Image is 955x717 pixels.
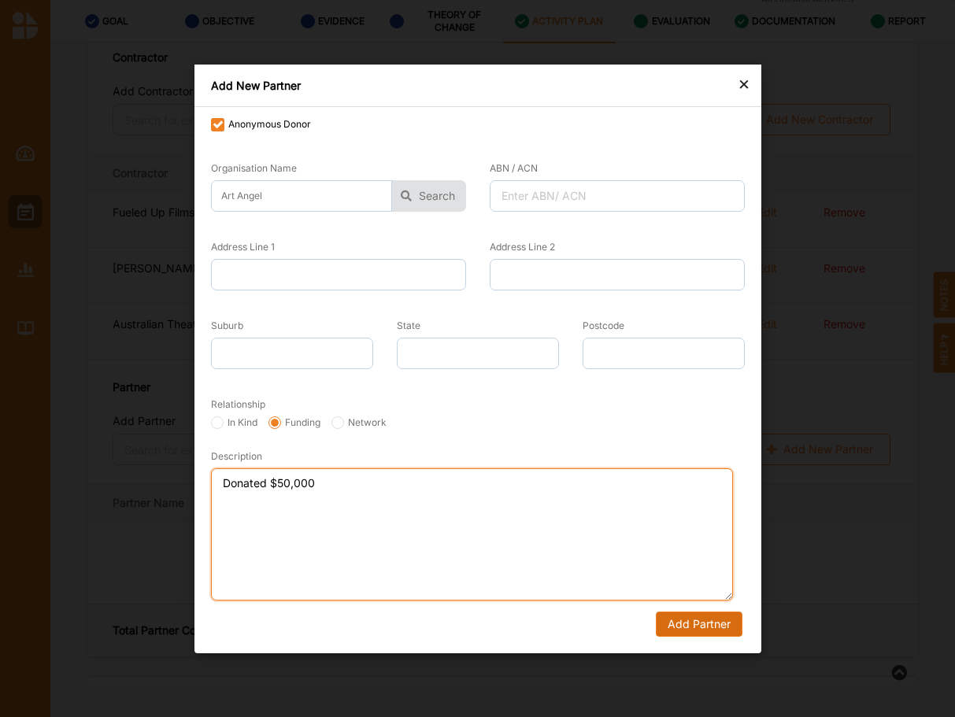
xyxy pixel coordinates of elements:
[211,241,275,253] label: Address Line 1
[268,416,281,428] input: Funding
[331,416,387,428] label: Network
[211,162,297,175] label: Organisation Name
[490,162,538,175] div: ABN / ACN
[490,180,745,212] input: Enter ABN/ ACN
[194,65,761,107] div: Add New Partner
[655,611,742,636] button: Add Partner
[211,416,224,428] input: In Kind
[397,319,420,331] label: State
[211,449,262,462] label: Description
[211,319,243,331] label: Suburb
[211,180,392,212] input: Search
[583,319,624,331] label: Postcode
[211,397,265,410] label: Relationship
[392,180,466,212] button: Search
[490,241,555,253] label: Address Line 2
[331,416,344,428] input: Network
[211,468,733,600] textarea: Donated $50,000
[211,416,257,428] label: In Kind
[211,118,311,131] label: Anonymous Donor
[738,74,750,93] div: ×
[268,416,320,428] label: Funding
